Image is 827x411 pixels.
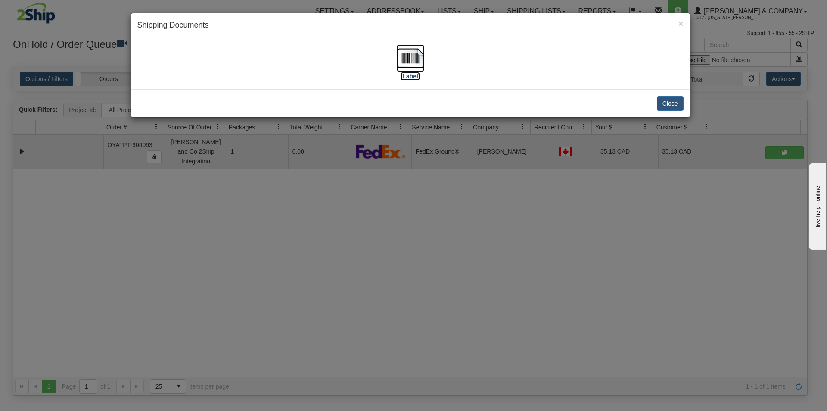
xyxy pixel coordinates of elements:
[137,20,684,31] h4: Shipping Documents
[657,96,684,111] button: Close
[397,54,424,79] a: [Label]
[807,161,826,249] iframe: chat widget
[678,19,683,28] button: Close
[678,19,683,28] span: ×
[397,44,424,72] img: barcode.jpg
[401,72,420,81] label: [Label]
[6,7,80,14] div: live help - online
